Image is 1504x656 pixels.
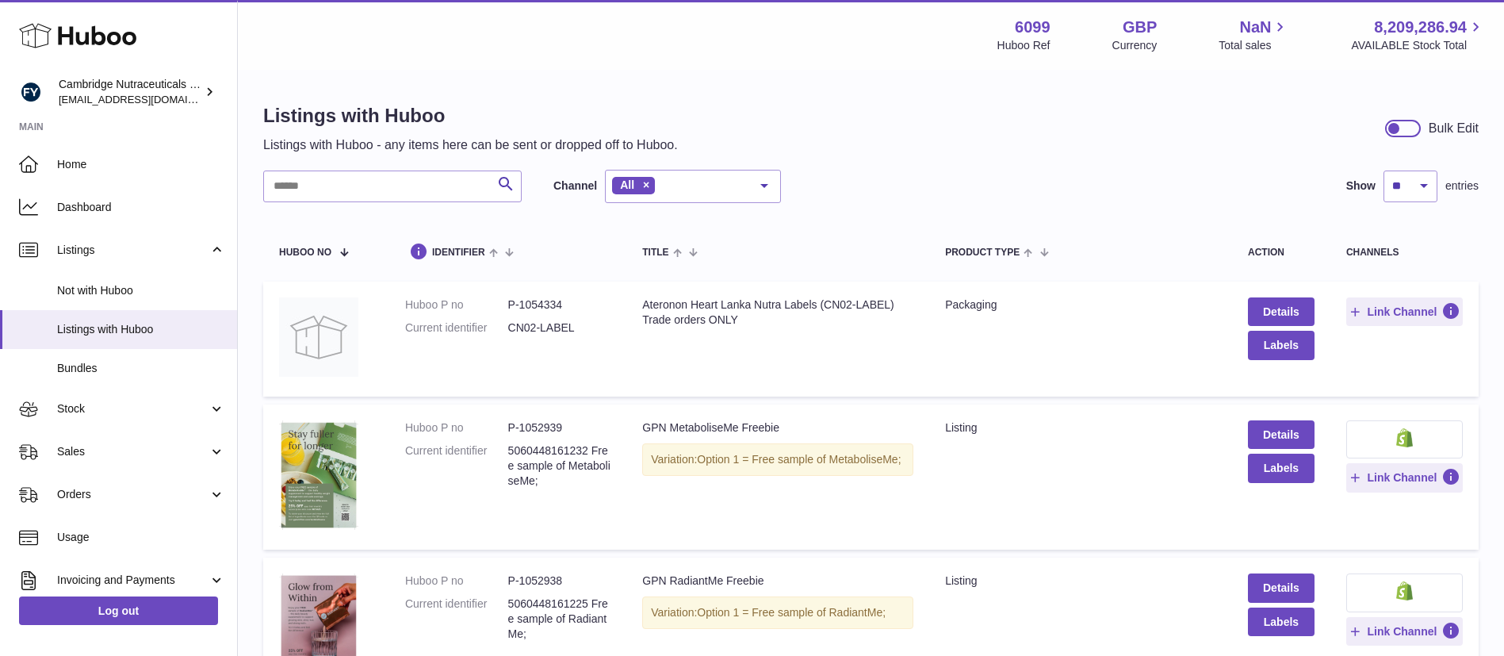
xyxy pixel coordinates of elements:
div: action [1248,247,1315,258]
span: All [620,178,634,191]
dd: 5060448161225 Free sample of RadiantMe; [508,597,611,642]
button: Labels [1248,608,1315,636]
span: Invoicing and Payments [57,573,209,588]
dd: P-1052938 [508,574,611,589]
div: Variation: [642,443,913,476]
button: Link Channel [1346,463,1463,492]
span: AVAILABLE Stock Total [1351,38,1485,53]
label: Channel [553,178,597,194]
dt: Huboo P no [405,574,508,589]
span: Huboo no [279,247,331,258]
dt: Current identifier [405,443,508,489]
span: Bundles [57,361,225,376]
span: Not with Huboo [57,283,225,298]
div: GPN RadiantMe Freebie [642,574,913,589]
div: Bulk Edit [1429,120,1479,137]
h1: Listings with Huboo [263,103,678,129]
a: Details [1248,574,1315,602]
span: Link Channel [1367,470,1437,485]
img: shopify-small.png [1396,581,1413,600]
div: Currency [1112,38,1158,53]
img: GPN MetaboliseMe Freebie [279,420,358,530]
dt: Current identifier [405,320,508,336]
span: Usage [57,530,225,545]
a: NaN Total sales [1219,17,1289,53]
a: Details [1248,297,1315,326]
img: Ateronon Heart Lanka Nutra Labels (CN02-LABEL) Trade orders ONLY [279,297,358,377]
span: Dashboard [57,200,225,215]
button: Link Channel [1346,617,1463,646]
dd: P-1052939 [508,420,611,435]
span: Option 1 = Free sample of MetaboliseMe; [697,453,901,466]
img: shopify-small.png [1396,428,1413,447]
span: 8,209,286.94 [1374,17,1467,38]
span: Product Type [945,247,1020,258]
img: internalAdmin-6099@internal.huboo.com [19,80,43,104]
span: identifier [432,247,485,258]
strong: 6099 [1015,17,1051,38]
label: Show [1346,178,1376,194]
span: Home [57,157,225,172]
span: NaN [1239,17,1271,38]
dt: Current identifier [405,597,508,642]
a: Details [1248,420,1315,449]
div: packaging [945,297,1216,313]
a: 8,209,286.94 AVAILABLE Stock Total [1351,17,1485,53]
div: Variation: [642,597,913,629]
div: listing [945,420,1216,435]
span: Link Channel [1367,624,1437,639]
dt: Huboo P no [405,297,508,313]
span: Orders [57,487,209,502]
span: [EMAIL_ADDRESS][DOMAIN_NAME] [59,93,233,105]
div: Cambridge Nutraceuticals Ltd [59,77,201,107]
span: Sales [57,444,209,459]
span: title [642,247,668,258]
button: Link Channel [1346,297,1463,326]
div: channels [1346,247,1463,258]
button: Labels [1248,331,1315,359]
strong: GBP [1123,17,1157,38]
span: entries [1445,178,1479,194]
dd: P-1054334 [508,297,611,313]
a: Log out [19,597,218,625]
p: Listings with Huboo - any items here can be sent or dropped off to Huboo. [263,136,678,154]
dt: Huboo P no [405,420,508,435]
div: GPN MetaboliseMe Freebie [642,420,913,435]
button: Labels [1248,454,1315,482]
span: Total sales [1219,38,1289,53]
div: listing [945,574,1216,589]
span: Link Channel [1367,305,1437,319]
div: Huboo Ref [997,38,1051,53]
span: Listings [57,243,209,258]
dd: 5060448161232 Free sample of MetaboliseMe; [508,443,611,489]
dd: CN02-LABEL [508,320,611,336]
div: Ateronon Heart Lanka Nutra Labels (CN02-LABEL) Trade orders ONLY [642,297,913,328]
span: Listings with Huboo [57,322,225,337]
span: Stock [57,401,209,416]
span: Option 1 = Free sample of RadiantMe; [697,606,886,619]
